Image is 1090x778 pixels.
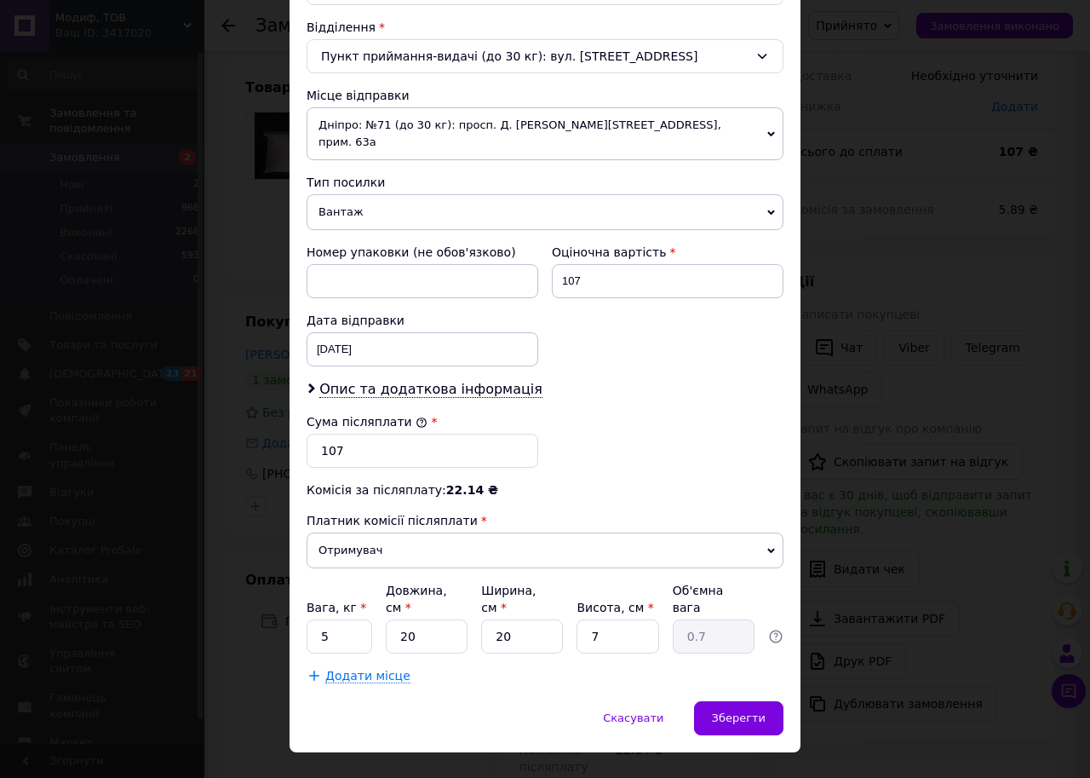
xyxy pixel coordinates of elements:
label: Ширина, см [481,584,536,614]
span: Вантаж [307,194,783,230]
div: Номер упаковки (не обов'язково) [307,244,538,261]
span: Платник комісії післяплати [307,514,478,527]
label: Довжина, см [386,584,447,614]
label: Сума післяплати [307,415,427,429]
span: Дніпро: №71 (до 30 кг): просп. Д. [PERSON_NAME][STREET_ADDRESS], прим. 63а [307,107,783,160]
div: Оціночна вартість [552,244,783,261]
span: Місце відправки [307,89,410,102]
label: Висота, см [577,601,653,614]
div: Комісія за післяплату: [307,481,783,498]
div: Об'ємна вага [673,582,754,616]
span: Скасувати [603,712,663,724]
span: Тип посилки [307,176,385,189]
div: Відділення [307,19,783,36]
div: Дата відправки [307,312,538,329]
span: 22.14 ₴ [446,483,498,497]
label: Вага, кг [307,601,366,614]
div: Пункт приймання-видачі (до 30 кг): вул. [STREET_ADDRESS] [307,39,783,73]
span: Опис та додаткова інформація [319,381,542,398]
span: Додати місце [325,669,410,683]
span: Отримувач [307,533,783,568]
span: Зберегти [712,712,766,724]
